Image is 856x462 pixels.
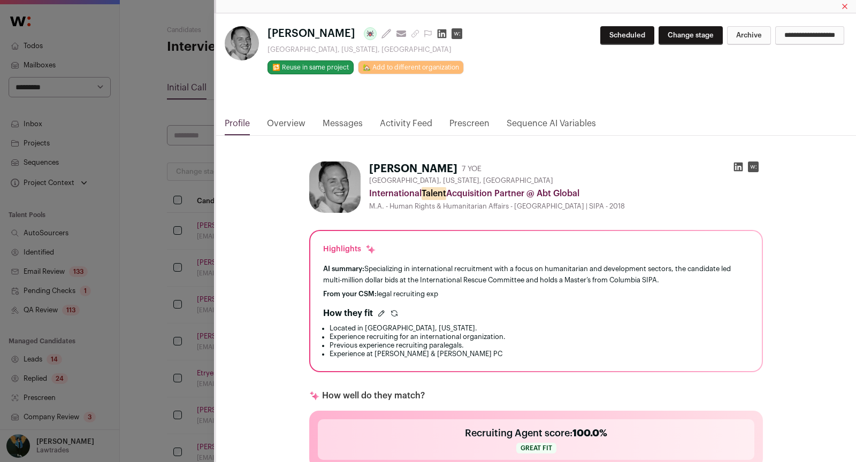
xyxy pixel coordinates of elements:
[462,164,481,174] div: 7 YOE
[323,265,364,272] span: AI summary:
[330,333,749,341] li: Experience recruiting for an international organization.
[309,161,361,213] img: 0f0770c911f211b5211e0b5ed0d147760aaa5f2923b14e5cc29683da341adad8.jpg
[369,202,763,211] div: M.A. - Human Rights & Humanitarian Affairs - [GEOGRAPHIC_DATA] | SIPA - 2018
[322,389,425,402] p: How well do they match?
[323,290,749,298] div: legal recruiting exp
[225,117,250,135] a: Profile
[465,426,607,441] h2: Recruiting Agent score:
[323,244,376,255] div: Highlights
[267,26,355,41] span: [PERSON_NAME]
[267,45,467,54] div: [GEOGRAPHIC_DATA], [US_STATE], [GEOGRAPHIC_DATA]
[369,161,457,176] h1: [PERSON_NAME]
[330,324,749,333] li: Located in [GEOGRAPHIC_DATA], [US_STATE].
[330,341,749,350] li: Previous experience recruiting paralegals.
[267,60,354,74] button: 🔂 Reuse in same project
[600,26,654,45] button: Scheduled
[727,26,771,45] button: Archive
[225,26,259,60] img: 0f0770c911f211b5211e0b5ed0d147760aaa5f2923b14e5cc29683da341adad8.jpg
[323,307,373,320] h2: How they fit
[422,187,446,200] mark: Talent
[323,117,363,135] a: Messages
[358,60,464,74] a: 🏡 Add to different organization
[659,26,723,45] button: Change stage
[380,117,432,135] a: Activity Feed
[449,117,490,135] a: Prescreen
[516,443,556,453] span: Great fit
[330,350,749,358] li: Experience at [PERSON_NAME] & [PERSON_NAME] PC
[323,263,749,286] div: Specializing in international recruitment with a focus on humanitarian and development sectors, t...
[323,290,377,297] span: From your CSM:
[572,428,607,438] span: 100.0%
[267,117,305,135] a: Overview
[507,117,596,135] a: Sequence AI Variables
[369,176,553,185] span: [GEOGRAPHIC_DATA], [US_STATE], [GEOGRAPHIC_DATA]
[369,187,763,200] div: International Acquisition Partner @ Abt Global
